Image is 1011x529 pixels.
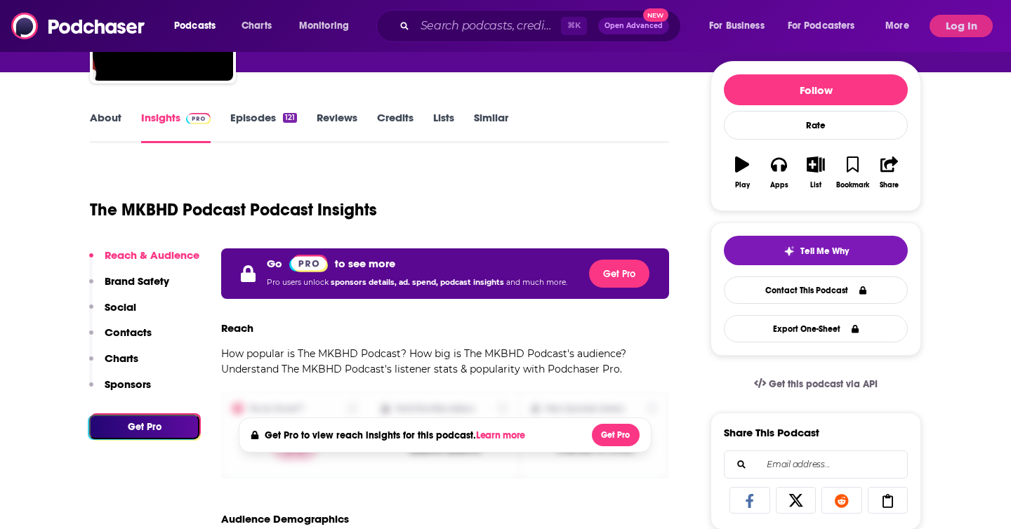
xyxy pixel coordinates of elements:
[770,181,788,189] div: Apps
[643,8,668,22] span: New
[868,487,908,514] a: Copy Link
[474,111,508,143] a: Similar
[174,16,216,36] span: Podcasts
[283,113,297,123] div: 121
[561,17,587,35] span: ⌘ K
[89,248,199,274] button: Reach & Audience
[769,378,878,390] span: Get this podcast via API
[880,181,899,189] div: Share
[390,10,694,42] div: Search podcasts, credits, & more...
[105,326,152,339] p: Contacts
[89,274,169,300] button: Brand Safety
[415,15,561,37] input: Search podcasts, credits, & more...
[89,300,136,326] button: Social
[776,487,817,514] a: Share on X/Twitter
[592,424,640,446] button: Get Pro
[699,15,782,37] button: open menu
[89,377,151,403] button: Sponsors
[89,326,152,351] button: Contacts
[221,346,669,377] p: How popular is The MKBHD Podcast? How big is The MKBHD Podcast's audience? Understand The MKBHD P...
[930,15,993,37] button: Log In
[265,429,529,441] h4: Get Pro to view reach insights for this podcast.
[317,111,357,143] a: Reviews
[724,276,908,304] a: Contact This Podcast
[810,181,821,189] div: List
[230,111,297,143] a: Episodes121
[724,74,908,105] button: Follow
[299,16,349,36] span: Monitoring
[760,147,797,198] button: Apps
[735,181,750,189] div: Play
[289,15,367,37] button: open menu
[232,15,280,37] a: Charts
[798,147,834,198] button: List
[788,16,855,36] span: For Podcasters
[724,450,908,478] div: Search followers
[289,254,328,272] a: Pro website
[105,274,169,288] p: Brand Safety
[724,111,908,140] div: Rate
[784,246,795,257] img: tell me why sparkle
[105,351,138,365] p: Charts
[105,377,151,391] p: Sponsors
[90,199,377,220] h1: The MKBHD Podcast Podcast Insights
[331,278,506,287] span: sponsors details, ad. spend, podcast insights
[105,300,136,314] p: Social
[377,111,414,143] a: Credits
[267,272,567,293] p: Pro users unlock and much more.
[221,512,349,525] h3: Audience Demographics
[164,15,234,37] button: open menu
[433,111,454,143] a: Lists
[221,321,253,335] h3: Reach
[604,22,663,29] span: Open Advanced
[709,16,765,36] span: For Business
[335,257,395,270] p: to see more
[875,15,927,37] button: open menu
[724,147,760,198] button: Play
[141,111,211,143] a: InsightsPodchaser Pro
[242,16,272,36] span: Charts
[836,181,869,189] div: Bookmark
[598,18,669,34] button: Open AdvancedNew
[90,111,121,143] a: About
[476,430,529,441] button: Learn more
[267,257,282,270] p: Go
[871,147,908,198] button: Share
[105,248,199,262] p: Reach & Audience
[724,426,819,439] h3: Share This Podcast
[724,315,908,342] button: Export One-Sheet
[11,13,146,39] img: Podchaser - Follow, Share and Rate Podcasts
[736,451,896,478] input: Email address...
[729,487,770,514] a: Share on Facebook
[779,15,875,37] button: open menu
[289,255,328,272] img: Podchaser Pro
[821,487,862,514] a: Share on Reddit
[743,367,889,401] a: Get this podcast via API
[885,16,909,36] span: More
[589,260,649,288] button: Get Pro
[834,147,871,198] button: Bookmark
[724,236,908,265] button: tell me why sparkleTell Me Why
[89,415,199,439] button: Get Pro
[186,113,211,124] img: Podchaser Pro
[800,246,849,257] span: Tell Me Why
[89,351,138,377] button: Charts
